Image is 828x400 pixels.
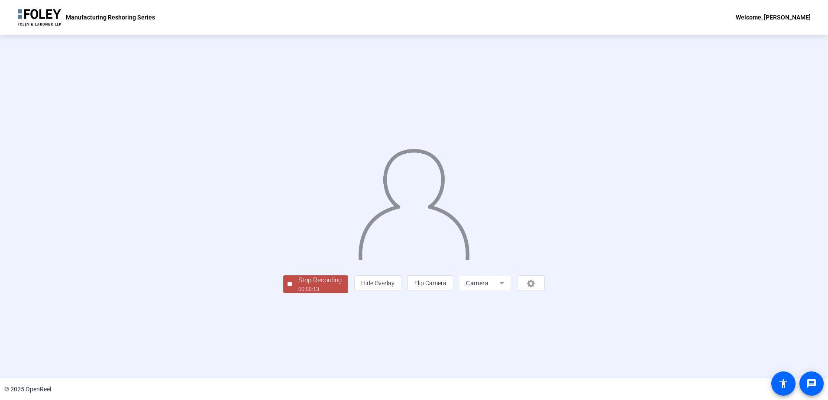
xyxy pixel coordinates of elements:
span: Hide Overlay [361,280,395,287]
mat-icon: message [806,378,817,389]
button: Hide Overlay [354,275,401,291]
img: overlay [357,142,470,260]
img: OpenReel logo [17,9,61,26]
button: Stop Recording00:00:13 [283,275,348,293]
mat-icon: accessibility [778,378,789,389]
div: Stop Recording [298,275,342,285]
div: 00:00:13 [298,285,342,293]
div: © 2025 OpenReel [4,385,51,394]
span: Flip Camera [414,280,446,287]
p: Manufacturing Reshoring Series [66,12,155,23]
div: Welcome, [PERSON_NAME] [736,12,811,23]
button: Flip Camera [408,275,453,291]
